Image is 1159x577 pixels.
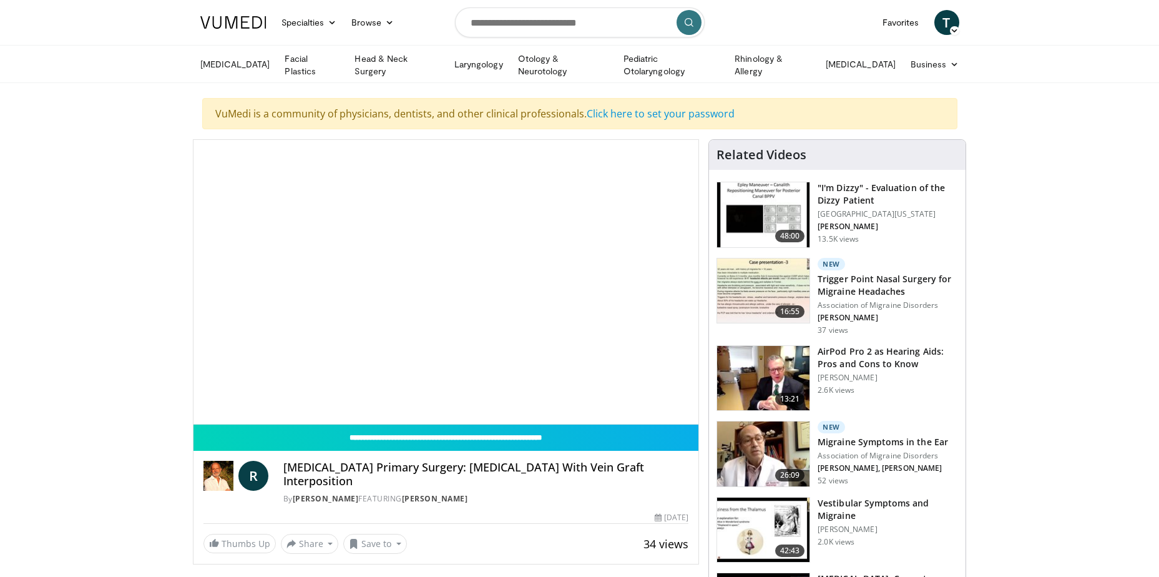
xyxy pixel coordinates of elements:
p: [PERSON_NAME] [818,222,958,232]
span: 34 views [643,536,688,551]
p: New [818,421,845,433]
h3: Vestibular Symptoms and Migraine [818,497,958,522]
a: Rhinology & Allergy [727,52,818,77]
input: Search topics, interventions [455,7,705,37]
p: 37 views [818,325,848,335]
h3: AirPod Pro 2 as Hearing Aids: Pros and Cons to Know [818,345,958,370]
p: 2.6K views [818,385,854,395]
button: Save to [343,534,407,554]
img: 8017e85c-b799-48eb-8797-5beb0e975819.150x105_q85_crop-smart_upscale.jpg [717,422,809,486]
img: Dr Robert Vincent [203,461,233,491]
a: Head & Neck Surgery [347,52,446,77]
p: [PERSON_NAME] [818,373,958,383]
a: 13:21 AirPod Pro 2 as Hearing Aids: Pros and Cons to Know [PERSON_NAME] 2.6K views [716,345,958,412]
a: Pediatric Otolaryngology [616,52,727,77]
p: [PERSON_NAME], [PERSON_NAME] [818,463,948,473]
p: [GEOGRAPHIC_DATA][US_STATE] [818,209,958,219]
a: 26:09 New Migraine Symptoms in the Ear Association of Migraine Disorders [PERSON_NAME], [PERSON_N... [716,421,958,487]
div: VuMedi is a community of physicians, dentists, and other clinical professionals. [202,98,957,129]
a: Click here to set your password [587,107,735,121]
a: Thumbs Up [203,534,276,553]
h3: "I'm Dizzy" - Evaluation of the Dizzy Patient [818,182,958,207]
p: 52 views [818,476,848,486]
a: Business [903,52,967,77]
a: Laryngology [447,52,511,77]
p: Association of Migraine Disorders [818,300,958,310]
img: 5373e1fe-18ae-47e7-ad82-0c604b173657.150x105_q85_crop-smart_upscale.jpg [717,182,809,247]
a: R [238,461,268,491]
a: 48:00 "I'm Dizzy" - Evaluation of the Dizzy Patient [GEOGRAPHIC_DATA][US_STATE] [PERSON_NAME] 13.... [716,182,958,248]
div: By FEATURING [283,493,689,505]
span: 48:00 [775,230,805,242]
h4: [MEDICAL_DATA] Primary Surgery: [MEDICAL_DATA] With Vein Graft Interposition [283,461,689,488]
h4: Related Videos [716,147,806,162]
a: Otology & Neurotology [511,52,616,77]
a: [PERSON_NAME] [402,493,468,504]
span: 42:43 [775,545,805,557]
span: 13:21 [775,393,805,405]
a: Specialties [274,10,345,35]
a: Browse [344,10,401,35]
p: [PERSON_NAME] [818,313,958,323]
a: 16:55 New Trigger Point Nasal Surgery for Migraine Headaches Association of Migraine Disorders [P... [716,258,958,335]
p: Association of Migraine Disorders [818,451,948,461]
p: New [818,258,845,270]
a: T [934,10,959,35]
button: Share [281,534,339,554]
img: fb121519-7efd-4119-8941-0107c5611251.150x105_q85_crop-smart_upscale.jpg [717,259,809,323]
img: 5981515a-14bc-4275-ad5e-7ce3b63924e5.150x105_q85_crop-smart_upscale.jpg [717,498,809,563]
p: 13.5K views [818,234,859,244]
a: [MEDICAL_DATA] [193,52,278,77]
span: 26:09 [775,469,805,481]
a: Favorites [875,10,927,35]
video-js: Video Player [193,140,699,425]
h3: Migraine Symptoms in the Ear [818,436,948,448]
a: 42:43 Vestibular Symptoms and Migraine [PERSON_NAME] 2.0K views [716,497,958,563]
p: 2.0K views [818,537,854,547]
span: 16:55 [775,305,805,318]
h3: Trigger Point Nasal Surgery for Migraine Headaches [818,273,958,298]
img: VuMedi Logo [200,16,267,29]
a: Facial Plastics [277,52,347,77]
p: [PERSON_NAME] [818,525,958,535]
img: a78774a7-53a7-4b08-bcf0-1e3aa9dc638f.150x105_q85_crop-smart_upscale.jpg [717,346,809,411]
div: [DATE] [655,512,688,523]
a: [MEDICAL_DATA] [818,52,903,77]
a: [PERSON_NAME] [293,493,359,504]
